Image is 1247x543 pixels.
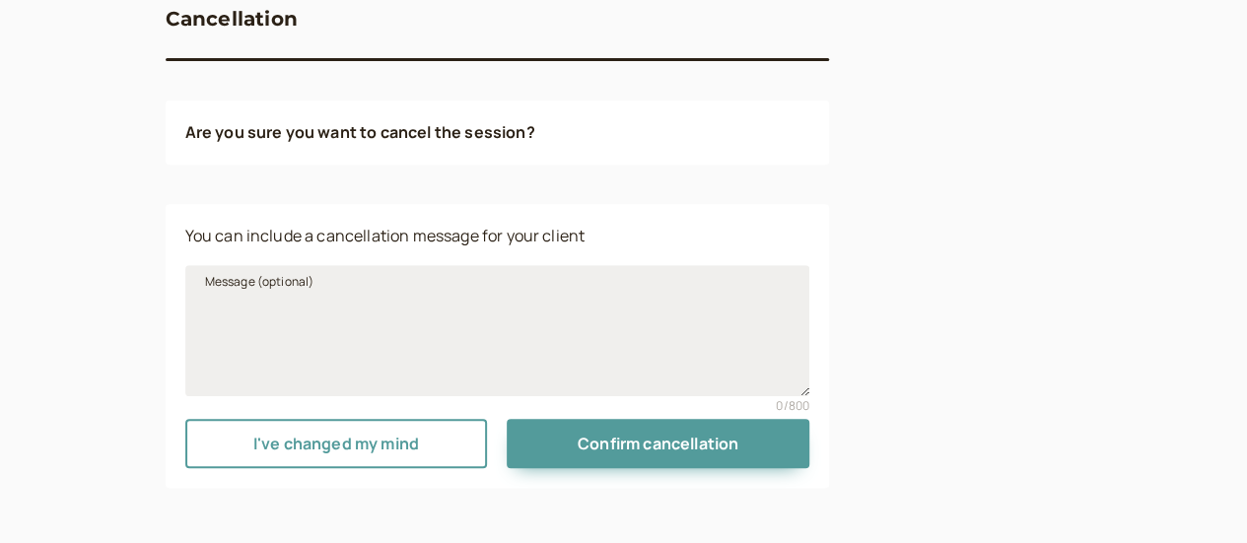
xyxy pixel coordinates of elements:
[185,121,535,143] b: Are you sure you want to cancel the session?
[185,265,810,395] textarea: Message (optional)
[166,3,298,34] h3: Cancellation
[507,419,809,468] button: Confirm cancellation
[185,419,488,468] a: I've changed my mind
[1148,448,1247,543] iframe: Chat Widget
[205,272,314,292] span: Message (optional)
[578,433,738,454] span: Confirm cancellation
[185,224,810,249] p: You can include a cancellation message for your client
